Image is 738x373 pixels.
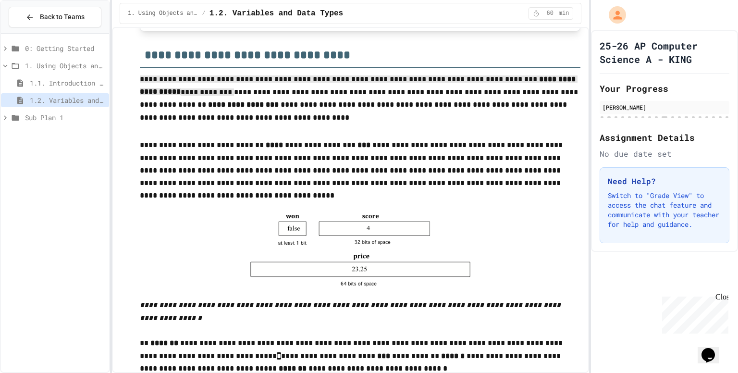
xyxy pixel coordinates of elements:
div: Chat with us now!Close [4,4,66,61]
h1: 25-26 AP Computer Science A - KING [600,39,729,66]
p: Switch to "Grade View" to access the chat feature and communicate with your teacher for help and ... [608,191,721,229]
div: [PERSON_NAME] [603,103,726,112]
h3: Need Help? [608,175,721,187]
span: 60 [542,10,558,17]
span: Sub Plan 1 [25,112,105,123]
span: 1. Using Objects and Methods [128,10,198,17]
div: No due date set [600,148,729,160]
span: min [559,10,569,17]
span: 1.2. Variables and Data Types [30,95,105,105]
span: / [202,10,206,17]
iframe: chat widget [658,293,728,334]
span: 1.1. Introduction to Algorithms, Programming, and Compilers [30,78,105,88]
iframe: chat widget [698,335,728,363]
button: Back to Teams [9,7,101,27]
div: My Account [599,4,628,26]
h2: Assignment Details [600,131,729,144]
span: Back to Teams [40,12,85,22]
span: 1. Using Objects and Methods [25,61,105,71]
h2: Your Progress [600,82,729,95]
span: 1.2. Variables and Data Types [209,8,343,19]
span: 0: Getting Started [25,43,105,53]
